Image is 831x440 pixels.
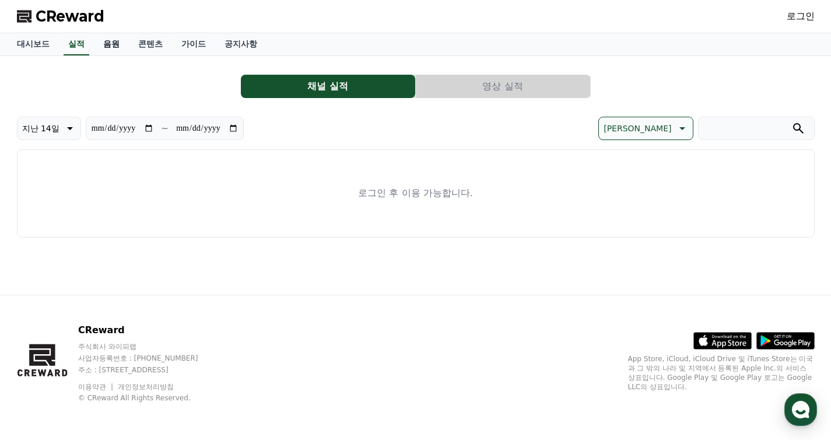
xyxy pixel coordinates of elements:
[787,9,815,23] a: 로그인
[215,33,267,55] a: 공지사항
[172,33,215,55] a: 가이드
[22,120,59,137] p: 지난 14일
[604,120,671,137] p: [PERSON_NAME]
[8,33,59,55] a: 대시보드
[107,361,121,371] span: 대화
[129,33,172,55] a: 콘텐츠
[17,7,104,26] a: CReward
[161,121,169,135] p: ~
[3,343,77,372] a: 홈
[78,354,220,363] p: 사업자등록번호 : [PHONE_NUMBER]
[78,383,115,391] a: 이용약관
[150,343,224,372] a: 설정
[416,75,590,98] button: 영상 실적
[78,393,220,403] p: © CReward All Rights Reserved.
[64,33,89,55] a: 실적
[241,75,415,98] button: 채널 실적
[241,75,416,98] a: 채널 실적
[36,7,104,26] span: CReward
[78,323,220,337] p: CReward
[77,343,150,372] a: 대화
[78,342,220,351] p: 주식회사 와이피랩
[628,354,815,392] p: App Store, iCloud, iCloud Drive 및 iTunes Store는 미국과 그 밖의 나라 및 지역에서 등록된 Apple Inc.의 서비스 상표입니다. Goo...
[416,75,591,98] a: 영상 실적
[180,361,194,370] span: 설정
[17,117,81,140] button: 지난 14일
[78,365,220,375] p: 주소 : [STREET_ADDRESS]
[598,117,693,140] button: [PERSON_NAME]
[37,361,44,370] span: 홈
[94,33,129,55] a: 음원
[358,186,472,200] p: 로그인 후 이용 가능합니다.
[118,383,174,391] a: 개인정보처리방침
